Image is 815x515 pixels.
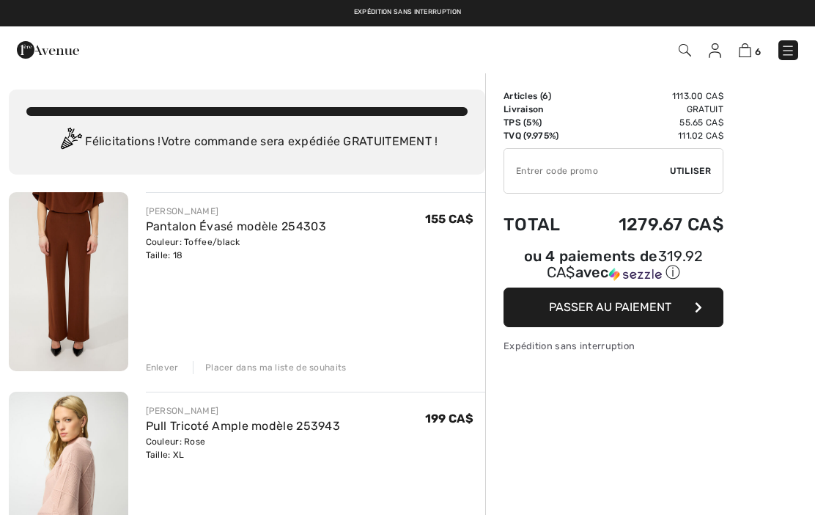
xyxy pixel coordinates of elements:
[26,128,468,157] div: Félicitations ! Votre commande sera expédiée GRATUITEMENT !
[542,91,548,101] span: 6
[670,164,711,178] span: Utiliser
[504,249,723,282] div: ou 4 paiements de avec
[504,149,670,193] input: Code promo
[504,249,723,288] div: ou 4 paiements de319.92 CA$avecSezzle Cliquez pour en savoir plus sur Sezzle
[609,268,662,281] img: Sezzle
[9,192,128,371] img: Pantalon Évasé modèle 254303
[425,412,473,425] span: 199 CA$
[580,129,723,142] td: 111.02 CA$
[504,103,580,116] td: Livraison
[146,235,326,262] div: Couleur: Toffee/black Taille: 18
[781,43,795,58] img: Menu
[755,46,761,57] span: 6
[549,300,671,314] span: Passer au paiement
[146,404,341,417] div: [PERSON_NAME]
[146,435,341,461] div: Couleur: Rose Taille: XL
[504,129,580,142] td: TVQ (9.975%)
[580,200,723,249] td: 1279.67 CA$
[56,128,85,157] img: Congratulation2.svg
[504,200,580,249] td: Total
[504,339,723,353] div: Expédition sans interruption
[504,116,580,129] td: TPS (5%)
[739,41,761,59] a: 6
[425,212,473,226] span: 155 CA$
[146,205,326,218] div: [PERSON_NAME]
[739,43,751,57] img: Panier d'achat
[504,90,580,103] td: Articles ( )
[504,288,723,327] button: Passer au paiement
[146,219,326,233] a: Pantalon Évasé modèle 254303
[580,103,723,116] td: Gratuit
[146,361,179,374] div: Enlever
[17,35,79,65] img: 1ère Avenue
[679,44,691,56] img: Recherche
[709,43,721,58] img: Mes infos
[193,361,347,374] div: Placer dans ma liste de souhaits
[580,90,723,103] td: 1113.00 CA$
[146,419,341,433] a: Pull Tricoté Ample modèle 253943
[580,116,723,129] td: 55.65 CA$
[17,42,79,56] a: 1ère Avenue
[547,247,704,281] span: 319.92 CA$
